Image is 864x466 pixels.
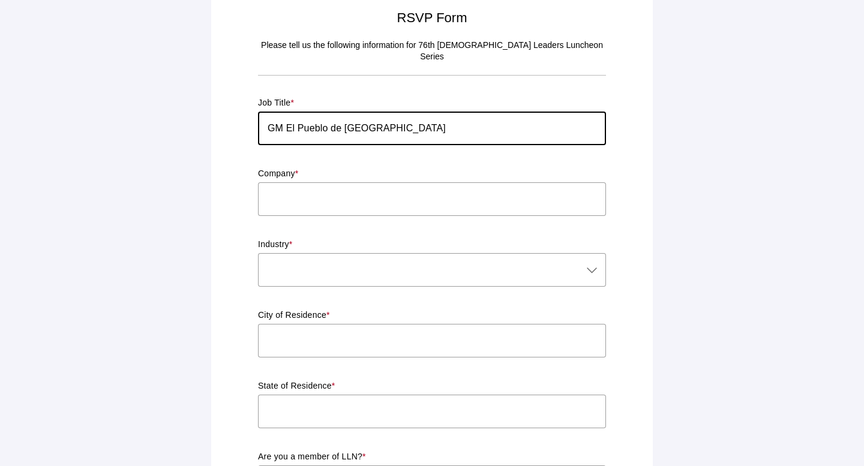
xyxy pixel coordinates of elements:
[397,10,467,25] span: RSVP Form
[258,40,606,63] p: Please tell us the following information for 76th [DEMOGRAPHIC_DATA] Leaders Luncheon Series
[258,97,606,109] p: Job Title
[258,168,606,180] p: Company
[258,380,606,392] p: State of Residence
[258,239,606,251] p: Industry
[258,309,606,321] p: City of Residence
[258,451,606,463] p: Are you a member of LLN?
